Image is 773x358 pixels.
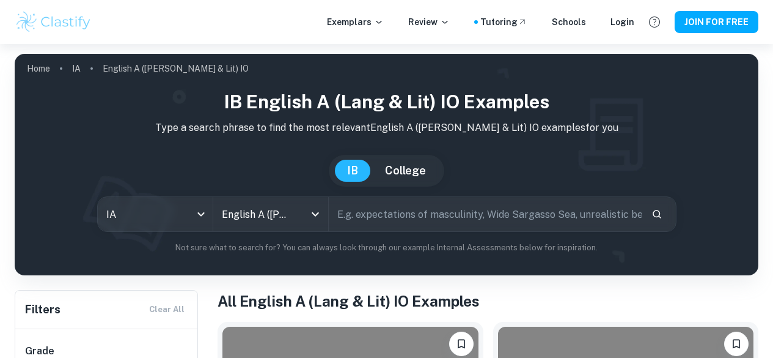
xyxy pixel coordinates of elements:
button: Open [307,206,324,223]
div: IA [98,197,213,231]
button: College [373,160,438,182]
button: IB [335,160,370,182]
h1: IB English A (Lang & Lit) IO examples [24,88,749,116]
p: Type a search phrase to find the most relevant English A ([PERSON_NAME] & Lit) IO examples for you [24,121,749,135]
p: Not sure what to search for? You can always look through our example Internal Assessments below f... [24,242,749,254]
a: Tutoring [480,15,527,29]
button: Search [647,204,667,225]
a: Home [27,60,50,77]
p: English A ([PERSON_NAME] & Lit) IO [103,62,249,75]
button: Please log in to bookmark exemplars [449,332,474,356]
p: Review [408,15,450,29]
a: Schools [552,15,586,29]
h6: Filters [25,301,60,318]
p: Exemplars [327,15,384,29]
a: IA [72,60,81,77]
input: E.g. expectations of masculinity, Wide Sargasso Sea, unrealistic beauty standards... [329,197,642,231]
img: profile cover [15,54,758,275]
button: Help and Feedback [644,12,665,32]
img: Clastify logo [15,10,92,34]
button: JOIN FOR FREE [675,11,758,33]
a: Login [610,15,634,29]
h1: All English A (Lang & Lit) IO Examples [218,290,758,312]
button: Please log in to bookmark exemplars [724,332,749,356]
